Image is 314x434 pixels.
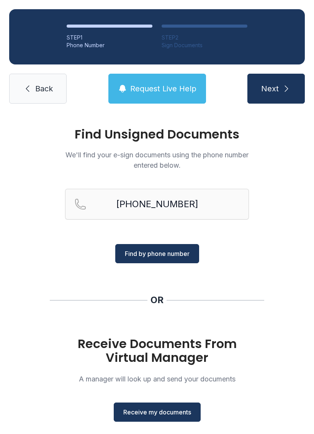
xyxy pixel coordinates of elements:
[130,83,196,94] span: Request Live Help
[65,128,249,140] h1: Find Unsigned Documents
[67,41,152,49] div: Phone Number
[67,34,152,41] div: STEP 1
[150,294,164,306] div: OR
[162,34,247,41] div: STEP 2
[65,337,249,365] h1: Receive Documents From Virtual Manager
[123,408,191,417] span: Receive my documents
[261,83,279,94] span: Next
[65,374,249,384] p: A manager will look up and send your documents
[162,41,247,49] div: Sign Documents
[35,83,53,94] span: Back
[125,249,190,258] span: Find by phone number
[65,189,249,219] input: Reservation phone number
[65,150,249,170] p: We'll find your e-sign documents using the phone number entered below.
